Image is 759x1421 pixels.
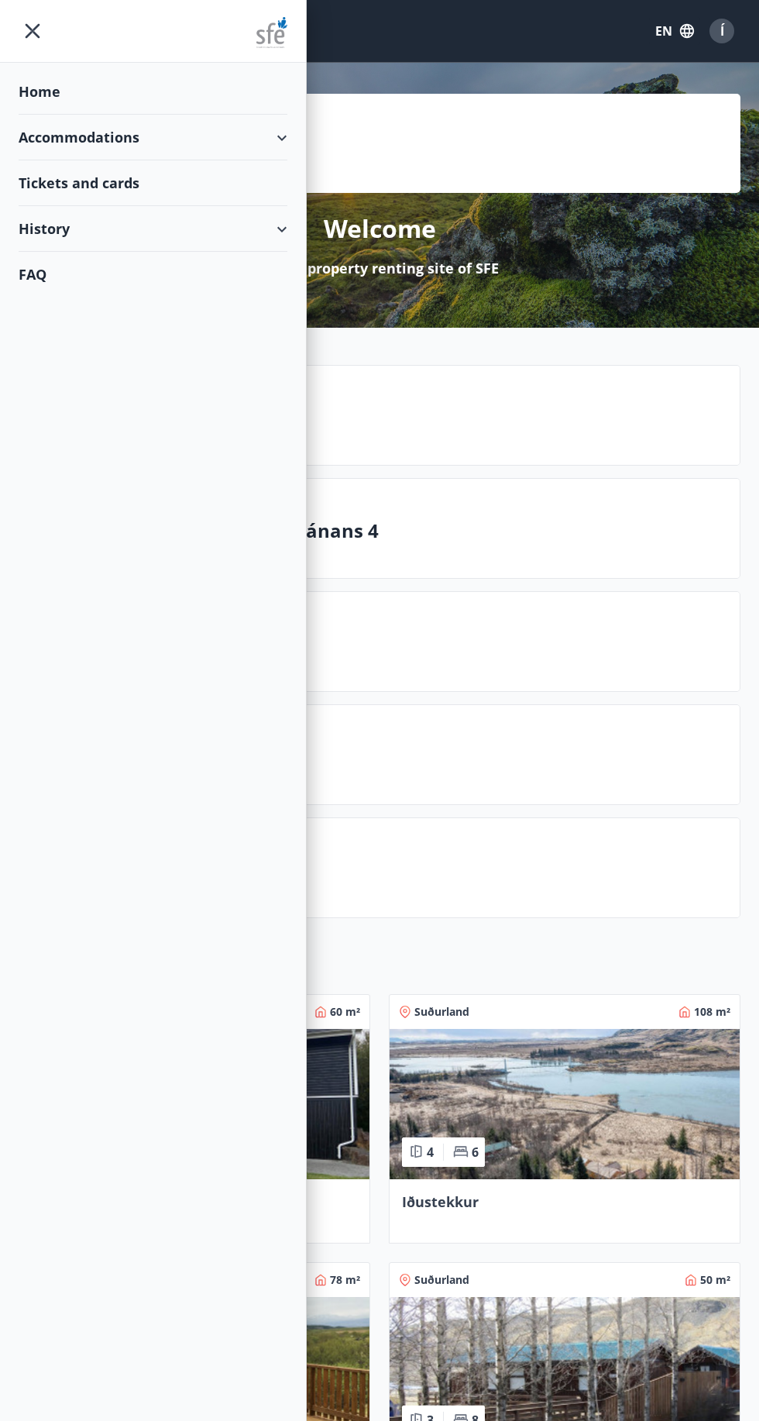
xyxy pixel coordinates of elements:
[132,518,727,544] p: Kjarnaból - Gata mánans 4
[19,252,287,297] div: FAQ
[330,1272,360,1288] span: 78 m²
[414,1272,469,1288] span: Suðurland
[261,258,499,278] p: to the property renting site of SFE
[256,17,287,48] img: union_logo
[330,1004,360,1020] span: 60 m²
[132,857,727,883] p: FAQ
[414,1004,469,1020] span: Suðurland
[427,1144,434,1161] span: 4
[19,160,287,206] div: Tickets and cards
[19,115,287,160] div: Accommodations
[472,1144,479,1161] span: 6
[703,12,740,50] button: Í
[700,1272,730,1288] span: 50 m²
[19,17,46,45] button: menu
[132,631,727,657] p: Svignaskarð 34
[649,17,700,45] button: EN
[402,1192,479,1211] span: Iðustekkur
[720,22,724,40] span: Í
[132,404,727,431] p: Miðengi 1
[390,1029,740,1179] img: Paella dish
[19,69,287,115] div: Home
[132,744,727,770] p: Next weekend
[19,206,287,252] div: History
[324,212,436,246] p: Welcome
[694,1004,730,1020] span: 108 m²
